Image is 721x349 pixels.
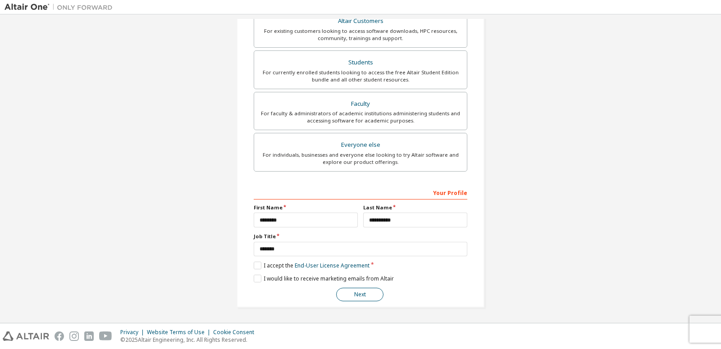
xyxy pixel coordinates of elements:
[55,331,64,341] img: facebook.svg
[99,331,112,341] img: youtube.svg
[69,331,79,341] img: instagram.svg
[254,262,370,269] label: I accept the
[3,331,49,341] img: altair_logo.svg
[213,329,260,336] div: Cookie Consent
[84,331,94,341] img: linkedin.svg
[254,204,358,211] label: First Name
[120,336,260,344] p: © 2025 Altair Engineering, Inc. All Rights Reserved.
[254,275,394,282] label: I would like to receive marketing emails from Altair
[260,15,461,27] div: Altair Customers
[336,288,383,301] button: Next
[260,56,461,69] div: Students
[260,27,461,42] div: For existing customers looking to access software downloads, HPC resources, community, trainings ...
[120,329,147,336] div: Privacy
[260,110,461,124] div: For faculty & administrators of academic institutions administering students and accessing softwa...
[147,329,213,336] div: Website Terms of Use
[260,69,461,83] div: For currently enrolled students looking to access the free Altair Student Edition bundle and all ...
[5,3,117,12] img: Altair One
[254,233,467,240] label: Job Title
[295,262,370,269] a: End-User License Agreement
[260,139,461,151] div: Everyone else
[260,98,461,110] div: Faculty
[363,204,467,211] label: Last Name
[254,185,467,199] div: Your Profile
[260,151,461,166] div: For individuals, businesses and everyone else looking to try Altair software and explore our prod...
